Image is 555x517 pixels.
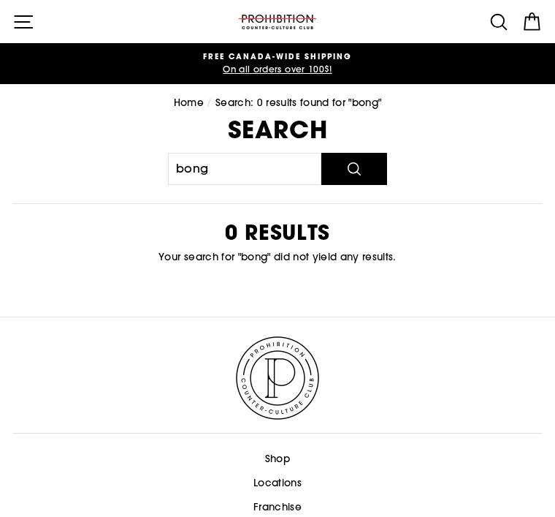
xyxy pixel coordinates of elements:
[12,118,543,141] h1: Search
[168,153,321,185] input: Search our store
[237,15,318,29] img: PROHIBITION COUNTER-CULTURE CLUB
[265,448,290,470] a: Shop
[16,50,539,62] span: FREE CANADA-WIDE SHIPPING
[12,222,543,243] h2: 0 results
[207,96,212,109] span: /
[174,96,204,109] a: Home
[12,249,543,265] p: Your search for "bong" did not yield any results.
[16,50,539,77] a: FREE CANADA-WIDE SHIPPING On all orders over 100$!
[215,96,382,109] span: Search: 0 results found for "bong"
[16,62,539,76] span: On all orders over 100$!
[12,95,543,111] nav: breadcrumbs
[253,472,302,494] a: Locations
[234,334,321,422] img: PROHIBITION COUNTER-CULTURE CLUB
